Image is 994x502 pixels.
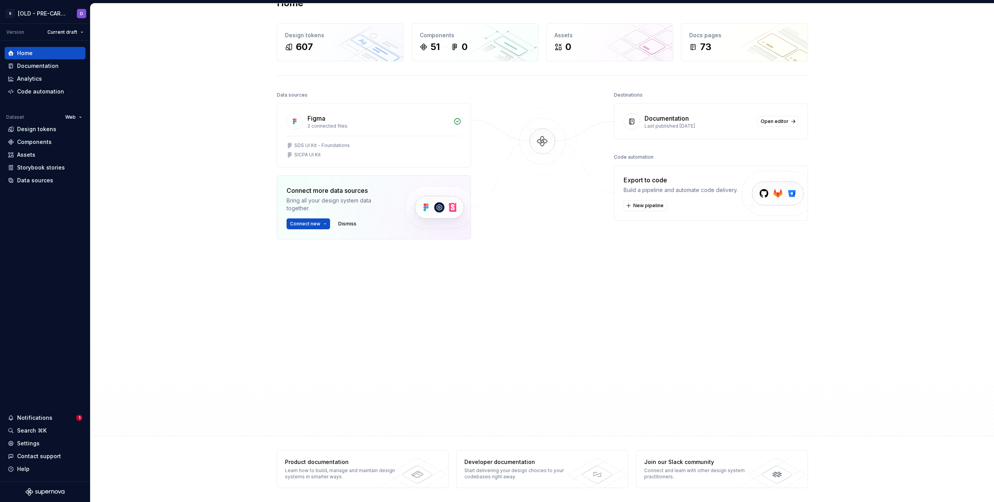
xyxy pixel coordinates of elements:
[5,73,85,85] a: Analytics
[285,458,398,466] div: Product documentation
[47,29,77,35] span: Current draft
[431,41,440,53] div: 51
[287,186,391,195] div: Connect more data sources
[2,5,89,22] button: S[OLD - PRE-CARBON] Digital Design SystemD
[17,138,52,146] div: Components
[287,197,391,212] div: Bring all your design system data together.
[290,221,320,227] span: Connect new
[761,118,789,125] span: Open editor
[700,41,711,53] div: 73
[462,41,467,53] div: 0
[17,88,64,95] div: Code automation
[17,177,53,184] div: Data sources
[17,49,33,57] div: Home
[5,47,85,59] a: Home
[645,114,689,123] div: Documentation
[5,123,85,135] a: Design tokens
[645,123,752,129] div: Last published [DATE]
[277,23,404,61] a: Design tokens607
[644,467,757,480] div: Connect and learn with other design system practitioners.
[294,152,321,158] div: SICPA UI Kit
[689,31,800,39] div: Docs pages
[420,31,530,39] div: Components
[614,90,643,100] div: Destinations
[412,23,539,61] a: Components510
[17,465,30,473] div: Help
[277,450,449,488] a: Product documentationLearn how to build, manage and maintain design systems in smarter ways.
[76,415,82,421] span: 1
[464,458,577,466] div: Developer documentation
[6,29,24,35] div: Version
[5,437,85,450] a: Settings
[26,488,64,496] svg: Supernova Logo
[6,114,24,120] div: Dataset
[644,458,757,466] div: Join our Slack community
[633,203,664,209] span: New pipeline
[554,31,665,39] div: Assets
[62,112,85,123] button: Web
[5,412,85,424] button: Notifications1
[5,450,85,462] button: Contact support
[277,104,471,168] a: Figma2 connected filesSDS UI Kit - FoundationsSICPA UI Kit
[624,186,738,194] div: Build a pipeline and automate code delivery.
[636,450,808,488] a: Join our Slack communityConnect and learn with other design system practitioners.
[5,85,85,98] a: Code automation
[285,467,398,480] div: Learn how to build, manage and maintain design systems in smarter ways.
[80,10,83,17] div: D
[757,116,798,127] a: Open editor
[294,142,350,149] div: SDS UI Kit - Foundations
[17,164,65,171] div: Storybook stories
[285,31,396,39] div: Design tokens
[65,114,76,120] span: Web
[17,427,47,434] div: Search ⌘K
[5,424,85,437] button: Search ⌘K
[464,467,577,480] div: Start delivering your design choices to your codebases right away.
[5,136,85,148] a: Components
[456,450,628,488] a: Developer documentationStart delivering your design choices to your codebases right away.
[624,175,738,185] div: Export to code
[17,75,42,83] div: Analytics
[681,23,808,61] a: Docs pages73
[44,27,87,38] button: Current draft
[18,10,68,17] div: [OLD - PRE-CARBON] Digital Design System
[17,452,61,460] div: Contact support
[308,114,325,123] div: Figma
[624,200,667,211] button: New pipeline
[17,125,56,133] div: Design tokens
[5,174,85,187] a: Data sources
[5,149,85,161] a: Assets
[17,151,35,159] div: Assets
[5,463,85,475] button: Help
[17,62,59,70] div: Documentation
[5,60,85,72] a: Documentation
[17,440,40,447] div: Settings
[296,41,313,53] div: 607
[5,161,85,174] a: Storybook stories
[5,9,15,18] div: S
[17,414,52,422] div: Notifications
[287,218,330,229] button: Connect new
[335,218,360,229] button: Dismiss
[338,221,356,227] span: Dismiss
[614,152,653,163] div: Code automation
[565,41,571,53] div: 0
[546,23,673,61] a: Assets0
[277,90,308,100] div: Data sources
[308,123,449,129] div: 2 connected files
